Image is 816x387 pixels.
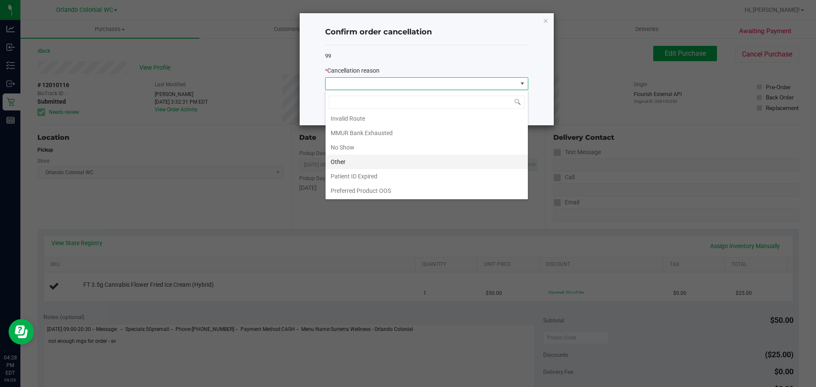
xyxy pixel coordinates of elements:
h4: Confirm order cancellation [325,27,528,38]
li: MMUR Bank Exhausted [326,126,528,140]
li: Other [326,155,528,169]
li: Preferred Product OOS [326,184,528,198]
span: Cancellation reason [327,67,380,74]
li: Invalid Route [326,111,528,126]
button: Close [543,15,549,25]
iframe: Resource center [8,319,34,345]
span: 99 [325,53,331,59]
li: Patient ID Expired [326,169,528,184]
li: No Show [326,140,528,155]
